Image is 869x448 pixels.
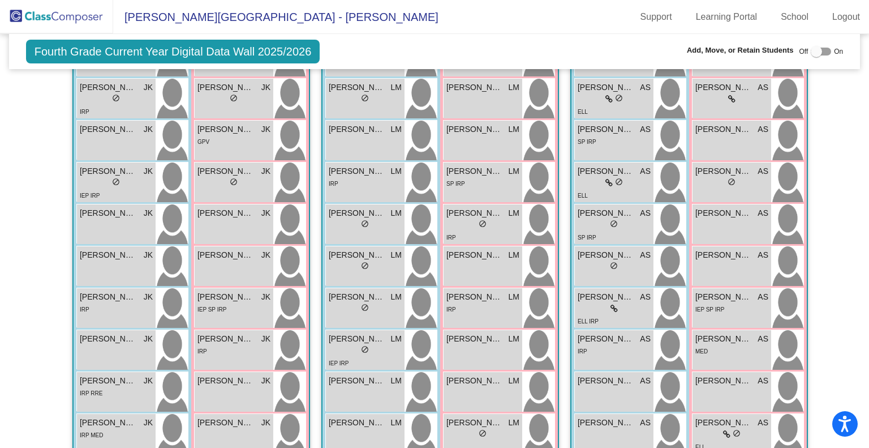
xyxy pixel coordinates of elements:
[446,417,503,429] span: [PERSON_NAME]
[361,262,369,270] span: do_not_disturb_alt
[758,417,768,429] span: AS
[695,306,724,313] span: IEP SP IRP
[509,82,519,93] span: LM
[695,207,752,219] span: [PERSON_NAME]
[329,82,385,93] span: [PERSON_NAME]
[261,375,270,387] span: JK
[578,234,596,241] span: SP IRP
[80,82,136,93] span: [PERSON_NAME] [PERSON_NAME]
[640,417,651,429] span: AS
[80,375,136,387] span: [PERSON_NAME]
[446,123,503,135] span: [PERSON_NAME]
[391,291,402,303] span: LM
[261,123,270,135] span: JK
[80,249,136,261] span: [PERSON_NAME]
[261,82,270,93] span: JK
[578,249,634,261] span: [PERSON_NAME]
[479,220,487,228] span: do_not_disturb_alt
[391,375,402,387] span: LM
[640,291,651,303] span: AS
[230,178,238,186] span: do_not_disturb_alt
[80,207,136,219] span: [PERSON_NAME]
[80,109,89,115] span: IRP
[80,417,136,429] span: [PERSON_NAME]
[391,123,402,135] span: LM
[578,139,596,145] span: SP IRP
[758,375,768,387] span: AS
[144,375,153,387] span: JK
[80,306,89,313] span: IRP
[446,249,503,261] span: [PERSON_NAME]
[230,94,238,102] span: do_not_disturb_alt
[261,249,270,261] span: JK
[197,348,207,355] span: IRP
[80,165,136,177] span: [PERSON_NAME]
[695,375,752,387] span: [PERSON_NAME]
[695,165,752,177] span: [PERSON_NAME]
[733,429,741,437] span: do_not_disturb_alt
[640,333,651,345] span: AS
[446,333,503,345] span: [PERSON_NAME]
[80,193,100,199] span: IEP IRP
[197,165,254,177] span: [PERSON_NAME]
[695,333,752,345] span: [PERSON_NAME]
[509,417,519,429] span: LM
[329,207,385,219] span: [PERSON_NAME]
[197,375,254,387] span: [PERSON_NAME]
[578,375,634,387] span: [PERSON_NAME]
[640,249,651,261] span: AS
[695,82,752,93] span: [PERSON_NAME]
[772,8,818,26] a: School
[758,249,768,261] span: AS
[329,375,385,387] span: [PERSON_NAME]
[578,193,588,199] span: ELL
[112,178,120,186] span: do_not_disturb_alt
[615,94,623,102] span: do_not_disturb_alt
[80,390,102,396] span: IRP RRE
[144,417,153,429] span: JK
[329,181,338,187] span: IRP
[834,46,843,57] span: On
[197,82,254,93] span: [PERSON_NAME]
[610,262,618,270] span: do_not_disturb_alt
[261,417,270,429] span: JK
[144,207,153,219] span: JK
[695,123,752,135] span: [PERSON_NAME]
[144,165,153,177] span: JK
[361,345,369,353] span: do_not_disturb_alt
[695,348,708,355] span: MED
[197,417,254,429] span: [PERSON_NAME]
[578,165,634,177] span: [PERSON_NAME]
[578,333,634,345] span: [PERSON_NAME]
[329,123,385,135] span: [PERSON_NAME]
[640,375,651,387] span: AS
[509,375,519,387] span: LM
[446,306,456,313] span: IRP
[509,165,519,177] span: LM
[509,249,519,261] span: LM
[361,94,369,102] span: do_not_disturb_alt
[799,46,808,57] span: Off
[261,207,270,219] span: JK
[391,333,402,345] span: LM
[391,82,402,93] span: LM
[578,123,634,135] span: [PERSON_NAME]
[329,333,385,345] span: [PERSON_NAME]
[329,417,385,429] span: [PERSON_NAME]
[758,333,768,345] span: AS
[695,291,752,303] span: [PERSON_NAME]
[479,429,487,437] span: do_not_disturb_alt
[261,333,270,345] span: JK
[197,207,254,219] span: [PERSON_NAME]
[758,207,768,219] span: AS
[695,417,752,429] span: [PERSON_NAME]
[112,94,120,102] span: do_not_disturb_alt
[261,165,270,177] span: JK
[640,165,651,177] span: AS
[197,333,254,345] span: [PERSON_NAME]
[197,123,254,135] span: [PERSON_NAME]
[261,291,270,303] span: JK
[446,291,503,303] span: [PERSON_NAME]
[329,165,385,177] span: [PERSON_NAME]
[446,234,456,241] span: IRP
